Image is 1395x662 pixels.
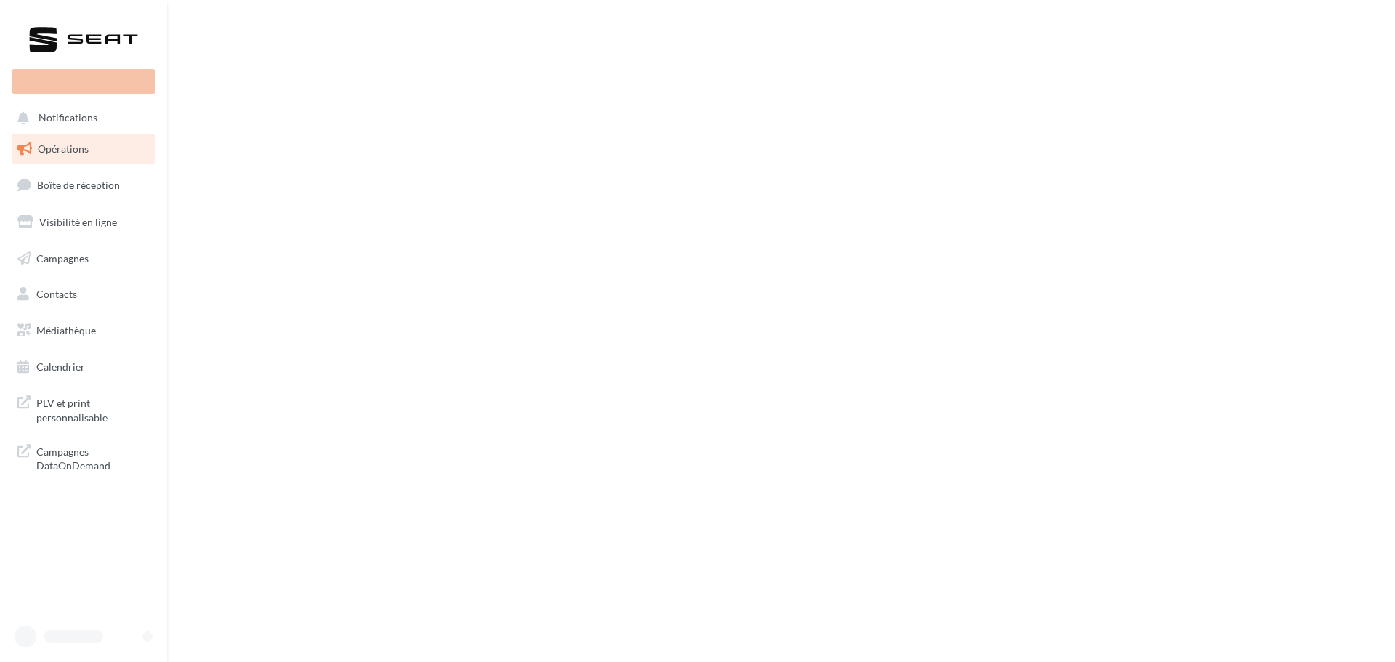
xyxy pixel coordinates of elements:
a: Opérations [9,134,158,164]
span: Opérations [38,142,89,155]
span: Boîte de réception [37,179,120,191]
a: Contacts [9,279,158,310]
span: Médiathèque [36,324,96,336]
span: Contacts [36,288,77,300]
a: Campagnes DataOnDemand [9,436,158,479]
span: PLV et print personnalisable [36,393,150,424]
a: Boîte de réception [9,169,158,201]
span: Campagnes DataOnDemand [36,442,150,473]
a: PLV et print personnalisable [9,387,158,430]
a: Visibilité en ligne [9,207,158,238]
a: Médiathèque [9,315,158,346]
span: Calendrier [36,360,85,373]
span: Notifications [39,112,97,124]
span: Visibilité en ligne [39,216,117,228]
span: Campagnes [36,251,89,264]
div: Nouvelle campagne [12,69,155,94]
a: Calendrier [9,352,158,382]
a: Campagnes [9,243,158,274]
